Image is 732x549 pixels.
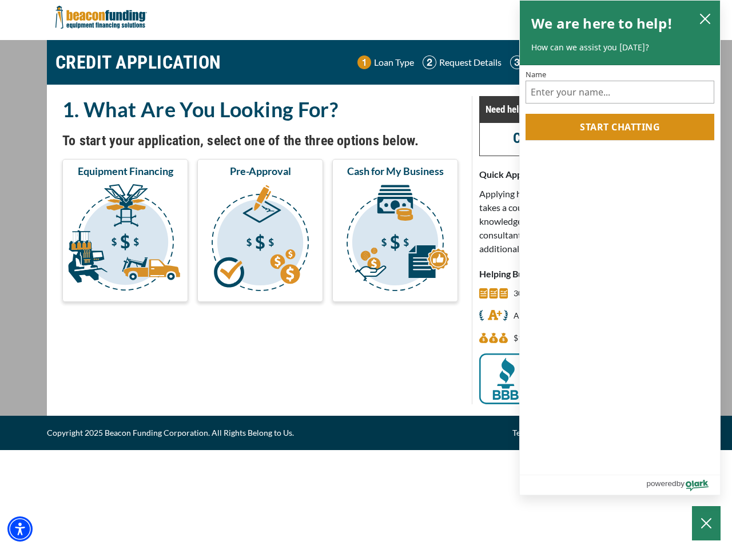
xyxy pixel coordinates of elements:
[332,159,458,302] button: Cash for My Business
[62,131,458,150] h4: To start your application, select one of the three options below.
[55,46,221,79] h1: CREDIT APPLICATION
[47,426,294,440] span: Copyright 2025 Beacon Funding Corporation. All Rights Belong to Us.
[479,267,677,281] p: Helping Businesses Grow for Over Years
[512,426,558,440] a: Terms of Use
[526,114,714,140] button: Start chatting
[696,10,714,26] button: close chatbox
[335,182,456,297] img: Cash for My Business
[62,159,188,302] button: Equipment Financing
[7,516,33,542] div: Accessibility Menu
[439,55,502,69] p: Request Details
[65,182,186,297] img: Equipment Financing
[62,96,458,122] h2: 1. What Are You Looking For?
[531,42,709,53] p: How can we assist you [DATE]?
[479,168,677,181] p: Quick Application - Fast Response
[486,102,670,116] p: Need help with the application?
[423,55,436,69] img: Step 2
[230,164,291,178] span: Pre-Approval
[347,164,444,178] span: Cash for My Business
[510,55,524,69] img: Step 3
[677,476,685,491] span: by
[514,331,622,345] p: $1,827,680,890 in Financed Equipment
[531,12,673,35] h2: We are here to help!
[513,130,643,146] a: call (847) 897-2499
[646,476,676,491] span: powered
[479,187,677,256] p: Applying has no cost or commitment and only takes a couple of minutes to complete. Our knowledgea...
[78,164,173,178] span: Equipment Financing
[514,287,597,300] p: 30,619 Deals Approved
[514,309,585,323] p: A+ Rating With BBB
[692,506,721,540] button: Close Chatbox
[526,81,714,104] input: Name
[357,55,371,69] img: Step 1
[646,475,720,495] a: Powered by Olark
[197,159,323,302] button: Pre-Approval
[479,353,677,404] img: BBB Acredited Business and SSL Protection
[200,182,321,297] img: Pre-Approval
[374,55,414,69] p: Loan Type
[526,71,714,78] label: Name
